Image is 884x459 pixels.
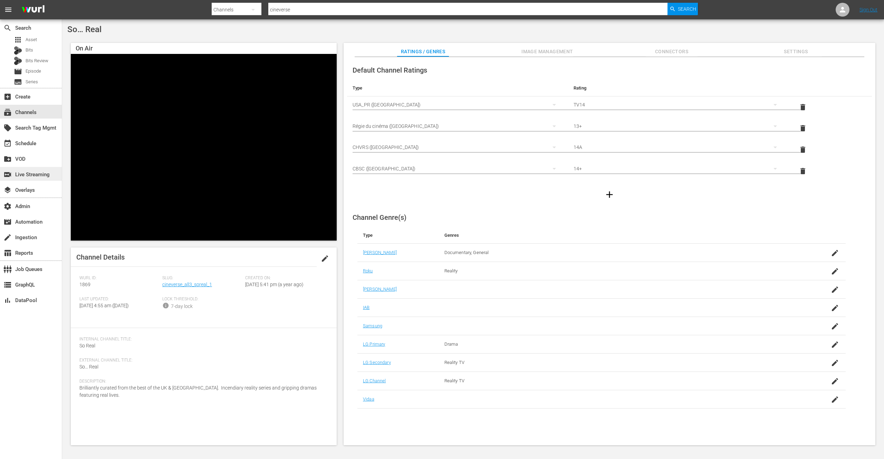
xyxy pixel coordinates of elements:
[3,155,12,163] span: VOD
[79,303,129,308] span: [DATE] 4:55 am ([DATE])
[245,282,304,287] span: [DATE] 5:41 pm (a year ago)
[646,47,698,56] span: Connectors
[353,66,427,74] span: Default Channel Ratings
[3,124,12,132] span: Search Tag Mgmt
[799,146,807,154] span: delete
[521,47,573,56] span: Image Management
[17,2,50,18] img: ans4CAIJ8jUAAAAAAAAAAAAAAAAAAAAAAAAgQb4GAAAAAAAAAAAAAAAAAAAAAAAAJMjXAAAAAAAAAAAAAAAAAAAAAAAAgAT5G...
[26,57,48,64] span: Bits Review
[317,250,333,267] button: edit
[79,379,325,384] span: Description:
[795,141,811,158] button: delete
[363,341,385,347] a: LG Primary
[3,218,12,226] span: Automation
[3,265,12,273] span: Job Queues
[14,36,22,44] span: Asset
[162,275,242,281] span: Slug:
[799,124,807,132] span: delete
[71,54,337,241] div: Video Player
[79,385,317,398] span: Brilliantly curated from the best of the UK & [GEOGRAPHIC_DATA]. Incendiary reality series and gr...
[363,360,391,365] a: LG Secondary
[3,233,12,242] span: Ingestion
[353,213,406,222] span: Channel Genre(s)
[353,159,563,178] div: CBSC ([GEOGRAPHIC_DATA])
[795,120,811,137] button: delete
[770,47,822,56] span: Settings
[859,7,877,12] a: Sign Out
[14,78,22,86] span: Series
[574,95,784,114] div: TV14
[79,358,325,363] span: External Channel Title:
[363,287,397,292] a: [PERSON_NAME]
[321,254,329,263] span: edit
[678,3,696,15] span: Search
[574,116,784,136] div: 13+
[3,249,12,257] span: Reports
[363,378,386,383] a: LG Channel
[79,364,98,369] span: So… Real
[574,138,784,157] div: 14A
[79,297,159,302] span: Last Updated:
[3,186,12,194] span: Overlays
[363,268,373,273] a: Roku
[353,95,563,114] div: USA_PR ([GEOGRAPHIC_DATA])
[3,139,12,148] span: Schedule
[347,80,872,181] table: simple table
[363,250,397,255] a: [PERSON_NAME]
[14,67,22,76] span: Episode
[162,282,212,287] a: cineverse_all3_soreal_1
[363,323,382,328] a: Samsung
[76,253,125,261] span: Channel Details
[574,159,784,178] div: 14+
[3,170,12,179] span: Live Streaming
[347,80,568,96] th: Type
[3,281,12,289] span: storage
[3,202,12,210] span: Admin
[353,116,563,136] div: Régie du cinéma ([GEOGRAPHIC_DATA])
[667,3,698,15] button: Search
[439,227,791,244] th: Genres
[162,302,169,309] span: info
[799,167,807,175] span: delete
[3,93,12,101] span: Create
[67,25,102,34] span: So… Real
[795,99,811,115] button: delete
[795,163,811,179] button: delete
[799,103,807,111] span: delete
[397,47,449,56] span: Ratings / Genres
[26,68,41,75] span: Episode
[162,297,242,302] span: Lock Threshold:
[79,282,90,287] span: 1869
[3,296,12,305] span: DataPool
[353,138,563,157] div: CHVRS ([GEOGRAPHIC_DATA])
[14,46,22,55] div: Bits
[76,45,93,52] span: On Air
[363,305,369,310] a: IAB
[26,78,38,85] span: Series
[171,303,193,310] div: 7-day lock
[4,6,12,14] span: menu
[3,108,12,116] span: Channels
[26,47,33,54] span: Bits
[79,275,159,281] span: Wurl ID:
[357,227,439,244] th: Type
[3,24,12,32] span: Search
[79,343,95,348] span: So Real
[568,80,789,96] th: Rating
[26,36,37,43] span: Asset
[79,337,325,342] span: Internal Channel Title:
[14,57,22,65] div: Bits Review
[363,396,374,402] a: Vidaa
[245,275,325,281] span: Created On:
